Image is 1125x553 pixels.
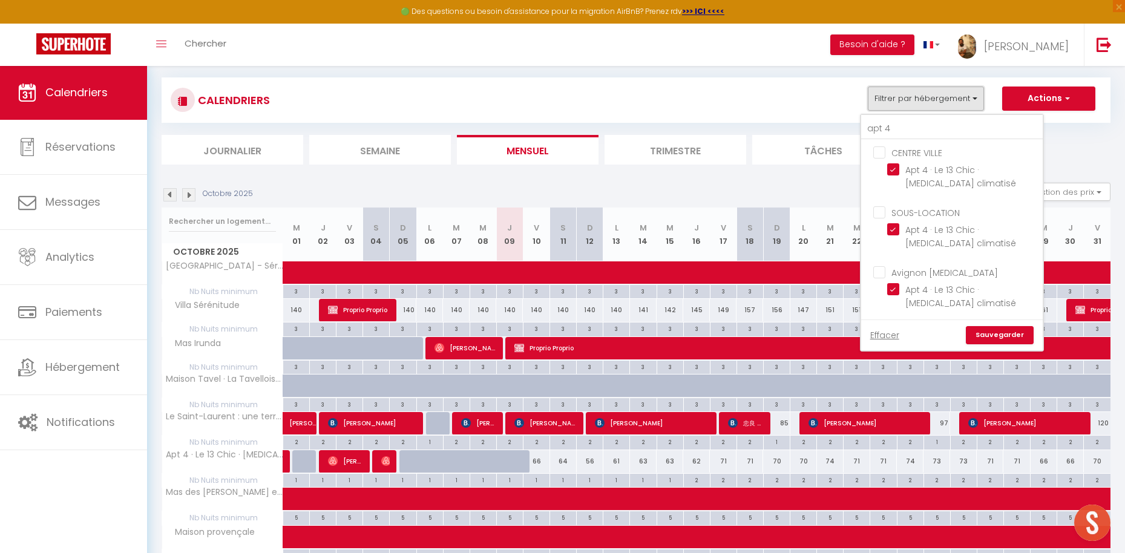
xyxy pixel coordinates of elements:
[390,322,416,334] div: 3
[860,114,1044,352] div: Filtrer par hébergement
[496,208,523,261] th: 09
[870,361,896,372] div: 3
[497,436,523,447] div: 2
[328,298,390,321] span: Proprio Proprio
[443,299,470,321] div: 140
[283,436,309,447] div: 2
[684,285,710,296] div: 3
[164,412,285,421] span: Le Saint-Laurent : une terrasse à [GEOGRAPHIC_DATA]
[710,398,736,410] div: 3
[310,361,336,372] div: 3
[844,436,870,447] div: 2
[657,450,683,473] div: 63
[764,436,790,447] div: 1
[577,322,603,334] div: 3
[497,398,523,410] div: 3
[790,450,817,473] div: 70
[293,222,300,234] abbr: M
[310,474,336,485] div: 1
[523,398,549,410] div: 3
[164,261,285,270] span: [GEOGRAPHIC_DATA] - Sérénitude et calme
[1057,208,1084,261] th: 30
[817,450,844,473] div: 74
[162,135,303,165] li: Journalier
[195,87,270,114] h3: CALENDRIERS
[684,322,710,334] div: 3
[984,39,1069,54] span: [PERSON_NAME]
[417,322,443,334] div: 3
[435,336,497,359] span: [PERSON_NAME]
[736,208,763,261] th: 18
[390,208,416,261] th: 05
[1004,436,1030,447] div: 2
[790,361,816,372] div: 3
[328,450,364,473] span: [PERSON_NAME] [PERSON_NAME]
[45,304,102,319] span: Paiements
[169,211,276,232] input: Rechercher un logement...
[523,361,549,372] div: 3
[870,329,899,342] a: Effacer
[737,436,763,447] div: 2
[550,398,576,410] div: 3
[657,299,683,321] div: 142
[417,436,443,447] div: 1
[363,398,389,410] div: 3
[185,37,226,50] span: Chercher
[630,398,656,410] div: 3
[443,208,470,261] th: 07
[444,398,470,410] div: 3
[283,474,309,485] div: 1
[1097,37,1112,52] img: logout
[45,194,100,209] span: Messages
[923,412,950,434] div: 97
[710,436,736,447] div: 2
[737,322,763,334] div: 3
[844,361,870,372] div: 3
[710,450,736,473] div: 71
[390,299,416,321] div: 140
[968,411,1084,434] span: [PERSON_NAME]
[577,398,603,410] div: 3
[977,398,1003,410] div: 3
[336,436,362,447] div: 2
[603,322,629,334] div: 3
[764,398,790,410] div: 3
[603,208,630,261] th: 13
[1084,436,1110,447] div: 2
[790,285,816,296] div: 3
[470,361,496,372] div: 3
[1004,398,1030,410] div: 3
[844,450,870,473] div: 71
[817,436,843,447] div: 2
[1057,436,1083,447] div: 2
[45,139,116,154] span: Réservations
[523,322,549,334] div: 3
[924,436,950,447] div: 1
[870,450,897,473] div: 71
[496,299,523,321] div: 140
[310,436,336,447] div: 2
[1031,398,1057,410] div: 3
[507,222,512,234] abbr: J
[774,222,780,234] abbr: D
[470,285,496,296] div: 3
[640,222,647,234] abbr: M
[710,322,736,334] div: 3
[763,299,790,321] div: 156
[550,450,577,473] div: 64
[657,436,683,447] div: 2
[790,398,816,410] div: 3
[603,361,629,372] div: 3
[162,285,283,298] span: Nb Nuits minimum
[1057,398,1083,410] div: 3
[347,222,352,234] abbr: V
[844,322,870,334] div: 3
[630,299,657,321] div: 141
[162,474,283,487] span: Nb Nuits minimum
[683,208,710,261] th: 16
[694,222,699,234] abbr: J
[321,222,326,234] abbr: J
[1002,87,1095,111] button: Actions
[1057,285,1083,296] div: 3
[390,474,416,485] div: 1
